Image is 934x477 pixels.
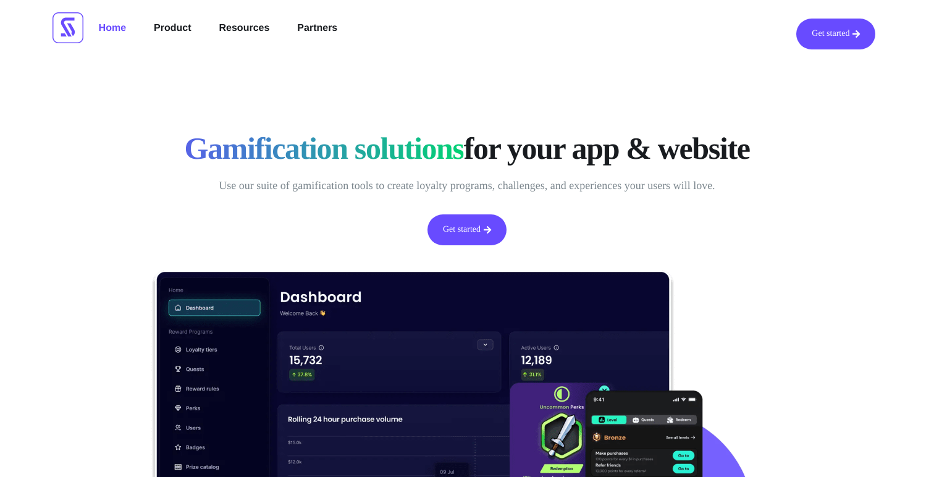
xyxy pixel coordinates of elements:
a: Get started [427,214,507,245]
p: Use our suite of gamification tools to create loyalty programs, challenges, and experiences your ... [164,176,770,196]
a: Home [90,19,135,38]
a: Resources [210,19,279,38]
h1: for your app & website [164,130,770,167]
a: Product [145,19,200,38]
a: Partners [288,19,347,38]
span: Gamification solutions [184,130,463,167]
a: Get started [796,19,875,49]
img: Scrimmage Square Icon Logo [53,12,83,43]
nav: Menu [90,19,347,38]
